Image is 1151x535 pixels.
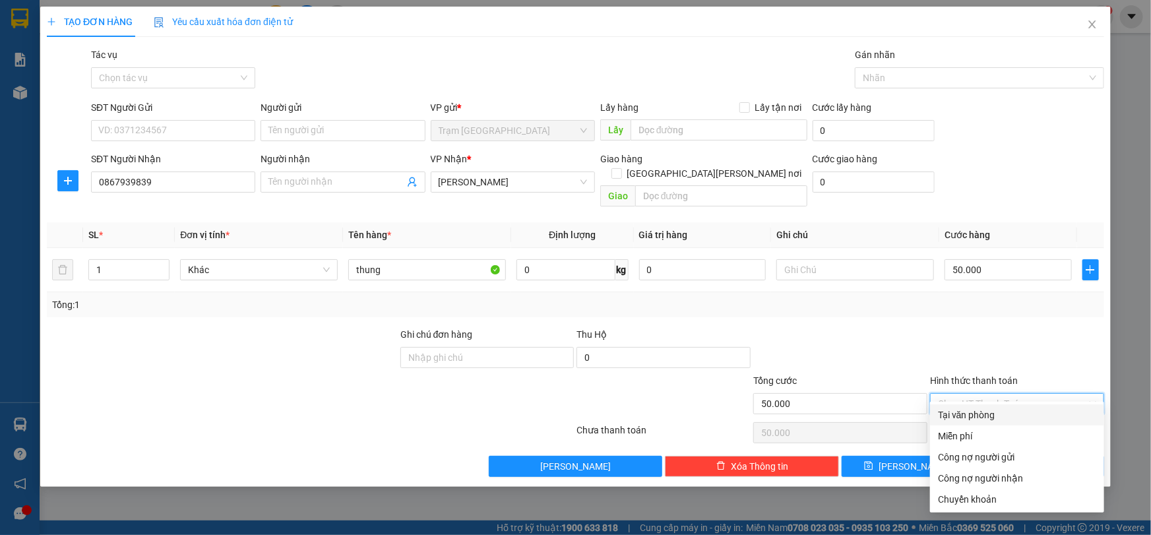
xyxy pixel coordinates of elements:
div: Tại văn phòng [938,408,1096,422]
input: Ghi chú đơn hàng [400,347,575,368]
span: Yêu cầu xuất hóa đơn điện tử [154,16,293,27]
span: Trạm Sài Gòn [439,121,587,141]
span: Cước hàng [945,230,990,240]
span: user-add [407,177,418,187]
input: Cước lấy hàng [813,120,935,141]
div: Cước gửi hàng sẽ được ghi vào công nợ của người gửi [930,447,1104,468]
div: Người nhận [261,152,425,166]
span: Lấy hàng [600,102,638,113]
div: Chuyển khoản [938,492,1096,507]
label: Cước lấy hàng [813,102,872,113]
span: Lấy [600,119,631,141]
span: Tổng cước [753,375,797,386]
span: [PERSON_NAME] [879,459,949,474]
div: Công nợ người nhận [938,471,1096,486]
div: VP gửi [431,100,595,115]
span: plus [47,17,56,26]
span: VP Nhận [431,154,468,164]
div: Cước gửi hàng sẽ được ghi vào công nợ của người nhận [930,468,1104,489]
span: Xóa Thông tin [731,459,788,474]
span: delete [716,461,726,472]
span: close [1087,19,1098,30]
span: plus [58,175,78,186]
div: Chưa thanh toán [576,423,753,446]
button: deleteXóa Thông tin [665,456,839,477]
span: Tên hàng [348,230,391,240]
span: Đơn vị tính [180,230,230,240]
div: SĐT Người Gửi [91,100,255,115]
input: Dọc đường [631,119,807,141]
label: Hình thức thanh toán [930,375,1018,386]
input: VD: Bàn, Ghế [348,259,506,280]
input: Dọc đường [635,185,807,206]
th: Ghi chú [771,222,939,248]
div: Công nợ người gửi [938,450,1096,464]
button: [PERSON_NAME] [489,456,663,477]
input: Ghi Chú [776,259,934,280]
span: Khác [188,260,330,280]
span: Thu Hộ [576,329,607,340]
label: Gán nhãn [855,49,895,60]
button: plus [1082,259,1099,280]
span: Giao hàng [600,154,642,164]
span: [GEOGRAPHIC_DATA][PERSON_NAME] nơi [622,166,807,181]
span: Lấy tận nơi [750,100,807,115]
span: Định lượng [549,230,596,240]
input: Cước giao hàng [813,172,935,193]
button: Close [1074,7,1111,44]
button: plus [57,170,78,191]
div: SĐT Người Nhận [91,152,255,166]
label: Cước giao hàng [813,154,878,164]
span: kg [615,259,629,280]
img: icon [154,17,164,28]
span: Phan Thiết [439,172,587,192]
div: Người gửi [261,100,425,115]
input: 0 [639,259,766,280]
div: Tổng: 1 [52,298,445,312]
label: Tác vụ [91,49,117,60]
span: save [864,461,873,472]
button: save[PERSON_NAME] [842,456,972,477]
button: delete [52,259,73,280]
span: Giá trị hàng [639,230,688,240]
span: SL [88,230,99,240]
div: Miễn phí [938,429,1096,443]
label: Ghi chú đơn hàng [400,329,473,340]
span: Giao [600,185,635,206]
span: TẠO ĐƠN HÀNG [47,16,133,27]
span: plus [1083,265,1098,275]
span: [PERSON_NAME] [540,459,611,474]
